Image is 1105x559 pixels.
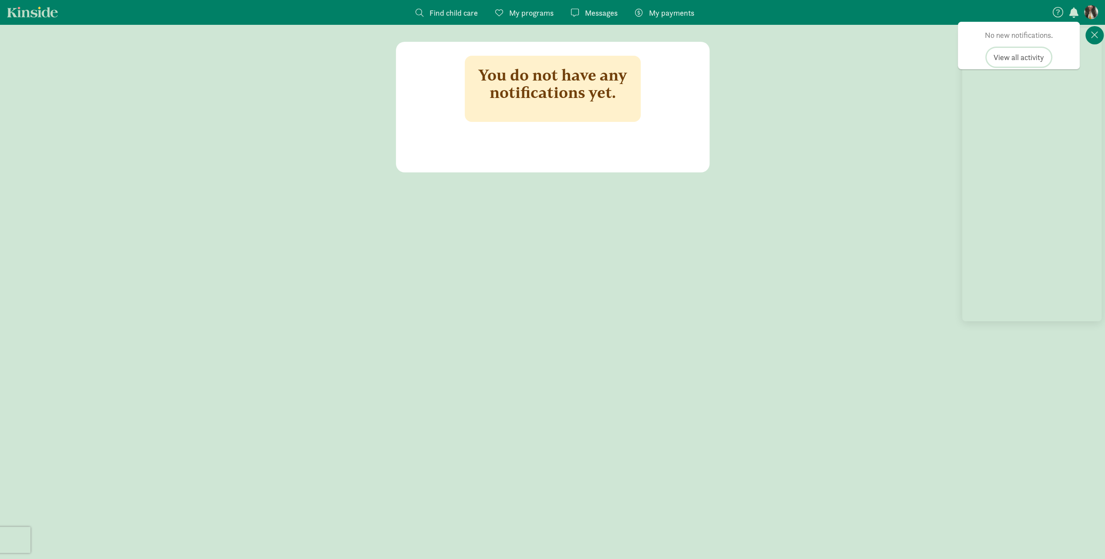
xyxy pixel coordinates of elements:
h3: You do not have any notifications yet. [475,66,630,101]
span: View all activity [993,51,1044,63]
div: No new notifications. [958,22,1079,48]
span: Messages [585,7,618,19]
span: Find child care [429,7,478,19]
span: My programs [509,7,554,19]
span: My payments [649,7,694,19]
div: Chat Widget [962,28,1102,324]
iframe: Chat Widget [962,28,1102,321]
a: Kinside [7,7,58,17]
